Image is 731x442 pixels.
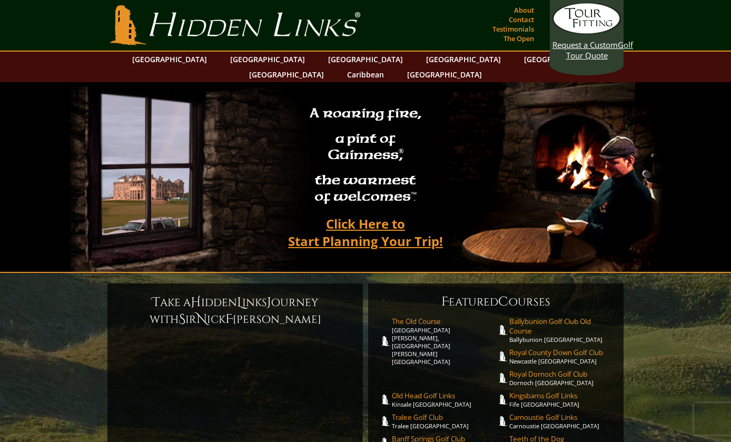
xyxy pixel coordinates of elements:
span: Royal Dornoch Golf Club [509,369,614,379]
a: The Open [501,31,537,46]
a: The Old Course[GEOGRAPHIC_DATA][PERSON_NAME], [GEOGRAPHIC_DATA][PERSON_NAME] [GEOGRAPHIC_DATA] [392,317,496,366]
a: Contact [506,12,537,27]
a: [GEOGRAPHIC_DATA] [225,52,310,67]
a: Carnoustie Golf LinksCarnoustie [GEOGRAPHIC_DATA] [509,412,614,430]
a: [GEOGRAPHIC_DATA] [127,52,212,67]
span: Request a Custom [552,40,618,50]
a: Royal Dornoch Golf ClubDornoch [GEOGRAPHIC_DATA] [509,369,614,387]
a: [GEOGRAPHIC_DATA] [421,52,506,67]
a: [GEOGRAPHIC_DATA] [519,52,604,67]
h2: A roaring fire, a pint of Guinness , the warmest of welcomes™. [303,101,428,211]
span: The Old Course [392,317,496,326]
a: Royal County Down Golf ClubNewcastle [GEOGRAPHIC_DATA] [509,348,614,365]
a: Click Here toStart Planning Your Trip! [278,211,453,253]
a: Kingsbarns Golf LinksFife [GEOGRAPHIC_DATA] [509,391,614,408]
span: L [237,294,242,311]
span: F [441,293,449,310]
span: H [191,294,201,311]
span: S [179,311,185,328]
a: Old Head Golf LinksKinsale [GEOGRAPHIC_DATA] [392,391,496,408]
a: [GEOGRAPHIC_DATA] [402,67,487,82]
span: Carnoustie Golf Links [509,412,614,422]
span: Ballybunion Golf Club Old Course [509,317,614,336]
span: Old Head Golf Links [392,391,496,400]
span: C [498,293,509,310]
span: Kingsbarns Golf Links [509,391,614,400]
a: Testimonials [490,22,537,36]
h6: eatured ourses [379,293,613,310]
a: Request a CustomGolf Tour Quote [552,3,621,61]
h6: ake a idden inks ourney with ir ick [PERSON_NAME] [118,294,352,328]
a: About [511,3,537,17]
a: [GEOGRAPHIC_DATA] [244,67,329,82]
span: F [225,311,233,328]
a: Tralee Golf ClubTralee [GEOGRAPHIC_DATA] [392,412,496,430]
span: T [152,294,160,311]
span: N [196,311,207,328]
a: Ballybunion Golf Club Old CourseBallybunion [GEOGRAPHIC_DATA] [509,317,614,343]
a: [GEOGRAPHIC_DATA] [323,52,408,67]
span: J [267,294,271,311]
a: Caribbean [342,67,389,82]
span: Tralee Golf Club [392,412,496,422]
span: Royal County Down Golf Club [509,348,614,357]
